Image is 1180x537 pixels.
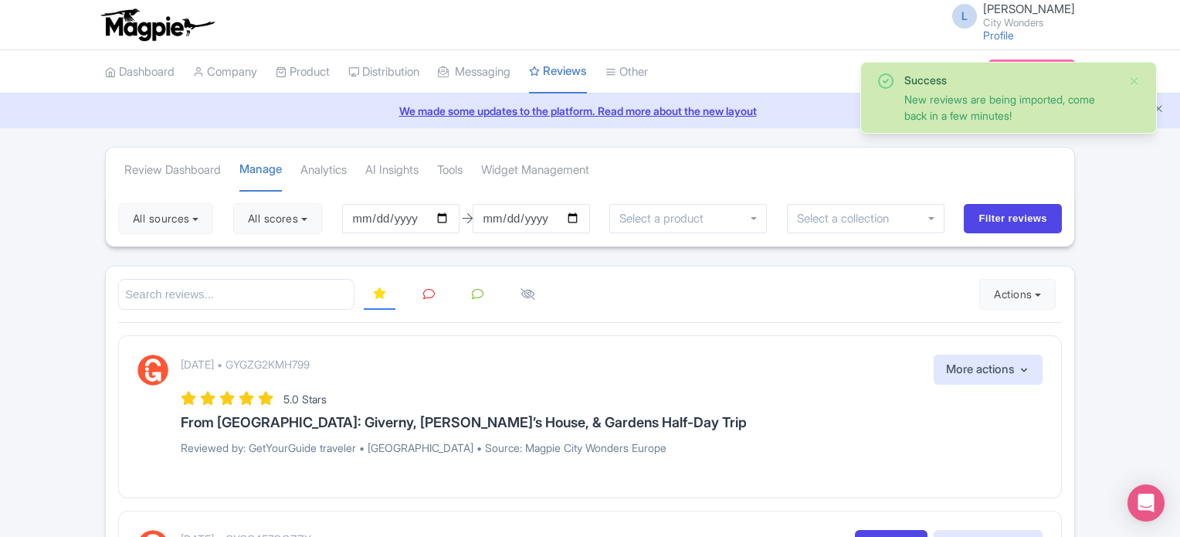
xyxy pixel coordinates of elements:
button: Actions [979,279,1056,310]
a: Tools [437,149,463,192]
img: logo-ab69f6fb50320c5b225c76a69d11143b.png [97,8,217,42]
a: Widget Management [481,149,589,192]
a: Manage [239,148,282,192]
a: We made some updates to the platform. Read more about the new layout [9,103,1171,119]
a: Subscription [988,59,1075,83]
span: L [952,4,977,29]
button: All scores [233,203,322,234]
input: Select a product [619,212,712,226]
a: L [PERSON_NAME] City Wonders [943,3,1075,28]
div: Success [904,72,1116,88]
a: Distribution [348,51,419,93]
a: AI Insights [365,149,419,192]
a: Analytics [300,149,347,192]
small: City Wonders [983,18,1075,28]
button: All sources [118,203,213,234]
p: [DATE] • GYGZG2KMH799 [181,356,310,372]
input: Select a collection [797,212,900,226]
div: Open Intercom Messenger [1127,484,1165,522]
span: 5.0 Stars [283,393,327,406]
a: Other [605,51,648,93]
p: Reviewed by: GetYourGuide traveler • [GEOGRAPHIC_DATA] • Source: Magpie City Wonders Europe [181,440,1043,456]
a: Reviews [529,50,587,94]
a: Company [193,51,257,93]
a: Profile [983,29,1014,42]
button: More actions [934,355,1043,385]
a: Dashboard [105,51,175,93]
button: Close announcement [1153,101,1165,119]
a: Review Dashboard [124,149,221,192]
input: Search reviews... [118,279,354,311]
div: New reviews are being imported, come back in a few minutes! [904,91,1116,124]
button: Close [1128,72,1141,90]
input: Filter reviews [964,204,1062,233]
h3: From [GEOGRAPHIC_DATA]: Giverny, [PERSON_NAME]’s House, & Gardens Half-Day Trip [181,415,1043,430]
a: Product [276,51,330,93]
img: GetYourGuide Logo [137,355,168,386]
span: [PERSON_NAME] [983,2,1075,16]
a: Messaging [438,51,510,93]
